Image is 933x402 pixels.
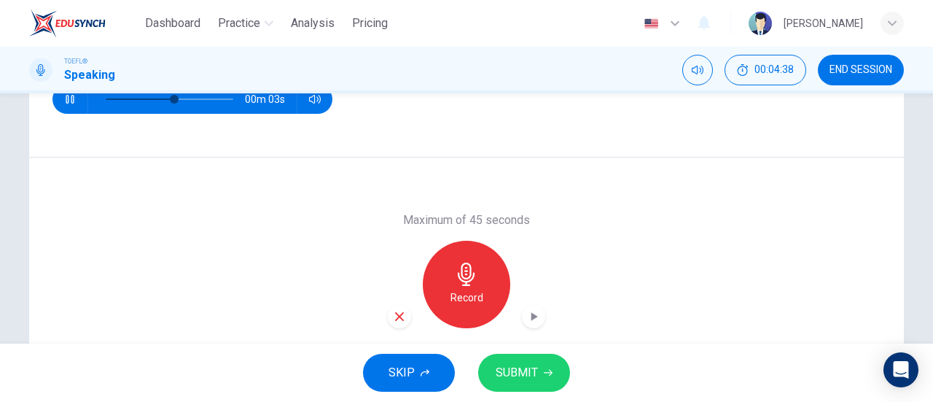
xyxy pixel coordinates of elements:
[682,55,713,85] div: Mute
[245,85,297,114] span: 00m 03s
[725,55,806,85] button: 00:04:38
[352,15,388,32] span: Pricing
[451,340,483,357] h6: 2/45s
[29,9,139,38] a: EduSynch logo
[64,56,87,66] span: TOEFL®
[389,363,415,383] span: SKIP
[218,15,260,32] span: Practice
[212,10,279,36] button: Practice
[829,64,892,76] span: END SESSION
[478,354,570,392] button: SUBMIT
[749,12,772,35] img: Profile picture
[285,10,340,36] button: Analysis
[145,15,200,32] span: Dashboard
[784,15,863,32] div: [PERSON_NAME]
[346,10,394,36] button: Pricing
[450,289,483,306] h6: Record
[754,64,794,76] span: 00:04:38
[64,66,115,84] h1: Speaking
[818,55,904,85] button: END SESSION
[725,55,806,85] div: Hide
[883,352,918,387] div: Open Intercom Messenger
[291,15,335,32] span: Analysis
[29,9,106,38] img: EduSynch logo
[139,10,206,36] button: Dashboard
[363,354,455,392] button: SKIP
[403,212,530,229] h6: Maximum of 45 seconds
[496,363,538,383] span: SUBMIT
[423,241,510,328] button: Record
[642,18,660,29] img: en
